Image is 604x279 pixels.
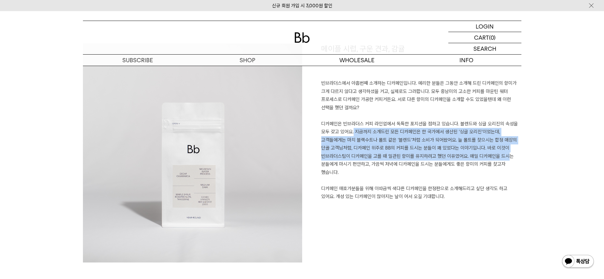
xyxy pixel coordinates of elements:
[448,21,521,32] a: LOGIN
[83,43,302,262] img: f7fe1cb61d0324a9cb0c52a2080888ce_144821.jpg
[489,32,496,43] p: (0)
[473,43,496,54] p: SEARCH
[193,55,302,66] a: SHOP
[321,79,521,209] p: 빈브라더스에서 아홉번째 소개하는 디카페인입니다. 예리한 분들은 그동안 소개해 드린 디카페인의 향미가 크게 다르지 않다고 생각하셨을 거고, 실제로도 그러합니다. 모두 중남미의 ...
[448,32,521,43] a: CART (0)
[474,32,489,43] p: CART
[295,32,310,43] img: 로고
[476,21,494,32] p: LOGIN
[83,55,193,66] a: SUBSCRIBE
[412,55,521,66] p: INFO
[561,254,594,269] img: 카카오톡 채널 1:1 채팅 버튼
[272,3,332,9] a: 신규 회원 가입 시 3,000원 할인
[302,55,412,66] p: WHOLESALE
